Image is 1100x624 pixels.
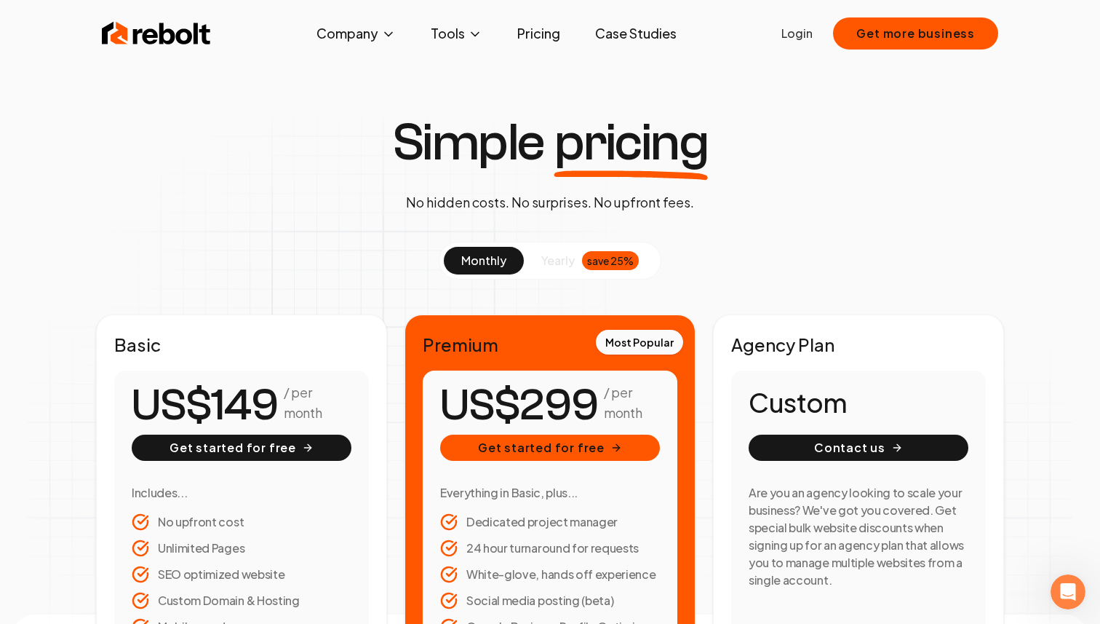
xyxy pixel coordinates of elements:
[440,592,660,609] li: Social media posting (beta)
[132,513,351,531] li: No upfront cost
[440,513,660,531] li: Dedicated project manager
[749,435,968,461] button: Contact us
[440,566,660,583] li: White-glove, hands off experience
[419,19,494,48] button: Tools
[596,330,683,355] div: Most Popular
[102,19,211,48] img: Rebolt Logo
[554,116,709,169] span: pricing
[583,19,688,48] a: Case Studies
[440,435,660,461] button: Get started for free
[524,247,656,275] button: yearlysave 25%
[506,19,572,48] a: Pricing
[833,17,998,50] button: Get more business
[423,333,677,356] h2: Premium
[582,251,639,270] div: save 25%
[132,566,351,583] li: SEO optimized website
[132,484,351,502] h3: Includes...
[132,592,351,609] li: Custom Domain & Hosting
[781,25,813,42] a: Login
[132,373,278,438] number-flow-react: US$149
[406,192,694,213] p: No hidden costs. No surprises. No upfront fees.
[132,540,351,557] li: Unlimited Pages
[749,388,968,417] h1: Custom
[749,484,968,589] h3: Are you an agency looking to scale your business? We've got you covered. Get special bulk website...
[1051,574,1085,609] iframe: Intercom live chat
[114,333,369,356] h2: Basic
[604,382,660,423] p: / per month
[440,373,598,438] number-flow-react: US$299
[440,484,660,502] h3: Everything in Basic, plus...
[731,333,986,356] h2: Agency Plan
[132,435,351,461] button: Get started for free
[444,247,524,275] button: monthly
[461,253,506,268] span: monthly
[541,252,575,269] span: yearly
[305,19,407,48] button: Company
[440,540,660,557] li: 24 hour turnaround for requests
[392,116,709,169] h1: Simple
[284,382,351,423] p: / per month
